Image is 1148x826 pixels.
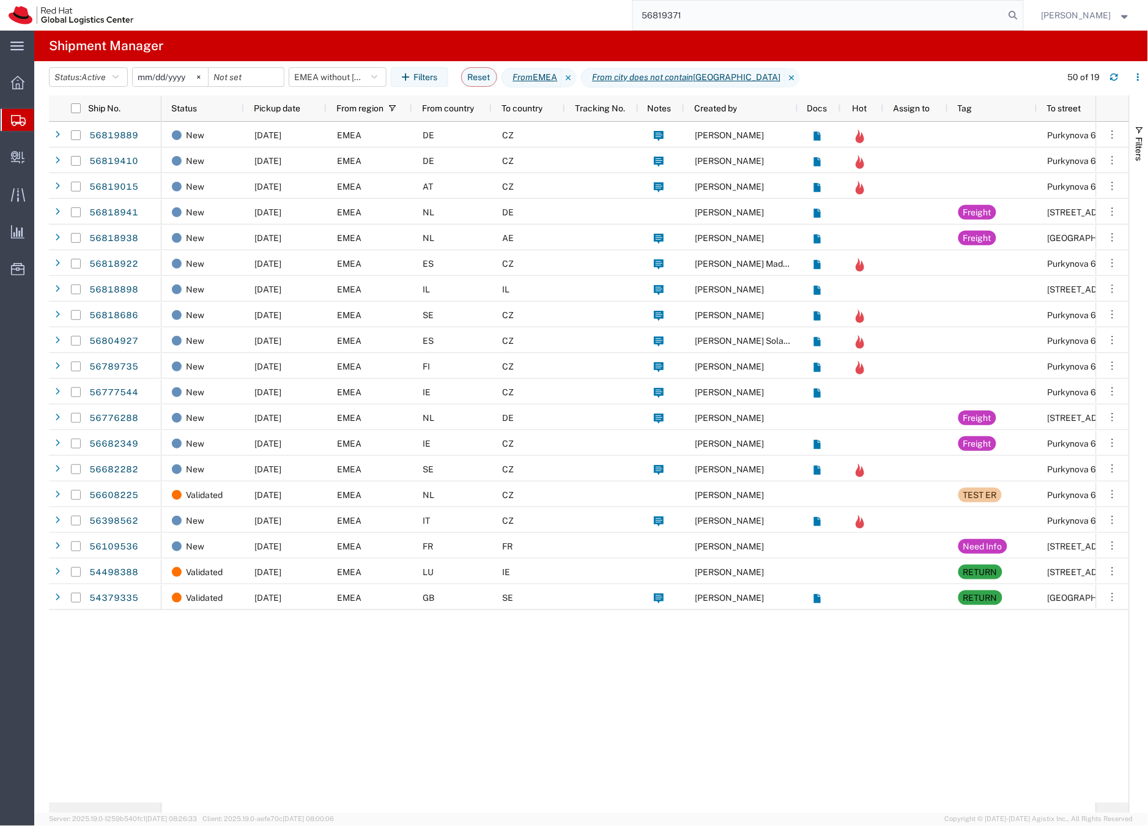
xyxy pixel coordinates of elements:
span: Validated [186,482,223,508]
span: CZ [502,156,514,166]
span: Juan Manuel Parrilla Madrid [695,259,793,269]
span: AE [502,233,514,243]
span: Validated [186,585,223,611]
span: 8 Ha'Pnina Street [1048,285,1128,294]
span: Hot [853,103,867,113]
span: EMEA [337,182,361,192]
span: New [186,225,204,251]
a: 56819410 [89,152,139,171]
a: 56818941 [89,203,139,223]
span: IE [502,567,510,577]
span: 09/15/2025 [254,207,281,217]
span: From city does not contain Brno [581,68,785,87]
span: NL [423,207,434,217]
img: logo [9,6,133,24]
span: To street [1047,103,1081,113]
span: 09/17/2025 [254,362,281,371]
span: Purkynova 647/111 [1048,464,1121,474]
span: Dawn Gould [695,439,765,448]
span: Dilan Guler [695,182,765,192]
span: EMEA [337,156,361,166]
span: Client: 2025.19.0-aefe70c [202,816,334,823]
span: Purkynova 647/111 [1048,516,1121,526]
span: Gottlieb-Daimler-Str. 3 [1048,413,1128,423]
span: GB [423,593,434,603]
span: NL [423,490,434,500]
span: 09/22/2025 [254,310,281,320]
a: 56818898 [89,280,139,300]
span: Shatha Al Sadeq [695,464,765,474]
span: New [186,148,204,174]
span: 09/15/2025 [254,413,281,423]
span: Filters [1135,137,1144,161]
input: Not set [133,68,208,86]
span: Sona Mala [1042,9,1111,22]
span: Docs [807,103,828,113]
span: 09/17/2025 [254,156,281,166]
span: DE [502,413,514,423]
span: CZ [502,310,514,320]
span: 09/30/2025 [254,464,281,474]
span: 07/07/2025 [254,541,281,551]
span: Assign to [894,103,930,113]
span: Purkynova 647/111 [1048,130,1121,140]
span: Active [81,72,106,82]
span: Terri Verdier [695,156,765,166]
span: New [186,405,204,431]
div: Freight [963,411,991,425]
h4: Shipment Manager [49,31,163,61]
span: Riemannstrasse 29B [1048,207,1128,217]
i: From city does not contain [593,71,694,84]
div: TEST ER [963,488,997,502]
span: EMEA [337,336,361,346]
span: CZ [502,336,514,346]
span: Pickup date [254,103,300,113]
span: EMEA [337,310,361,320]
a: 54379335 [89,589,139,608]
span: EMEA [337,130,361,140]
span: New [186,199,204,225]
span: [DATE] 08:00:06 [283,816,334,823]
span: Predrag Knezevic [695,130,765,140]
span: Validated [186,559,223,585]
span: Purkynova 647/111 [1048,156,1121,166]
span: LU [423,567,434,577]
span: Notes [647,103,671,113]
span: SE [423,310,434,320]
span: New [186,431,204,456]
span: 09/29/2025 [254,516,281,526]
span: Kista Science Tower [1048,593,1135,603]
span: ES [423,336,434,346]
span: FR [423,541,433,551]
span: From country [422,103,474,113]
span: Purkynova 647/111 [1048,336,1121,346]
a: 56398562 [89,512,139,531]
span: 6700 Cork Airport Business Park [1048,567,1128,577]
span: IL [502,285,509,294]
span: SE [423,464,434,474]
span: New [186,534,204,559]
a: 56608225 [89,486,139,505]
span: EMEA [337,387,361,397]
span: Purkynova 647/111 [1048,182,1121,192]
span: SE [502,593,513,603]
span: New [186,122,204,148]
span: Tag [958,103,972,113]
span: Sona Mala [695,567,765,577]
span: [DATE] 08:26:33 [146,816,197,823]
span: EMEA [337,233,361,243]
a: 56819889 [89,126,139,146]
span: CZ [502,464,514,474]
button: EMEA without [GEOGRAPHIC_DATA] [289,67,387,87]
span: Eitan Raviv [695,285,765,294]
span: From region [336,103,383,113]
span: Created by [694,103,737,113]
a: 56818922 [89,255,139,274]
span: IT [423,516,430,526]
span: From EMEA [502,68,562,87]
span: IE [423,387,431,397]
span: CZ [502,387,514,397]
a: 56819015 [89,177,139,197]
span: FR [502,541,513,551]
a: 56789735 [89,357,139,377]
